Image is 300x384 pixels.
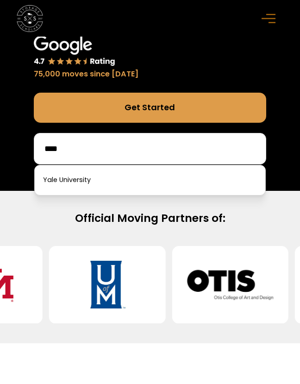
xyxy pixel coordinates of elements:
[34,36,115,67] img: Google 4.7 star rating
[34,69,138,80] div: 75,000 moves since [DATE]
[34,93,266,123] a: Get Started
[17,5,43,31] a: home
[62,252,152,317] img: University of Memphis
[257,5,283,31] div: menu
[15,211,285,226] h2: Official Moving Partners of:
[185,252,275,317] img: Otis College of Art and Design
[17,5,43,31] img: Storage Scholars main logo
